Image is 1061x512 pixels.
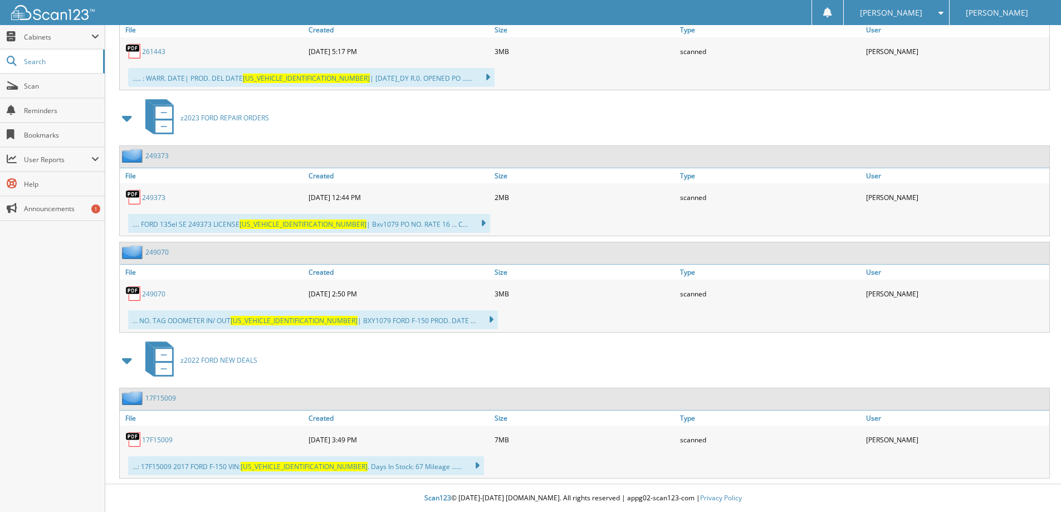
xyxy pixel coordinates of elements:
div: 7MB [492,428,678,451]
a: File [120,265,306,280]
a: User [863,265,1049,280]
img: scan123-logo-white.svg [11,5,95,20]
div: 2MB [492,186,678,208]
span: z2023 FORD REPAIR ORDERS [180,113,269,123]
span: Cabinets [24,32,91,42]
span: Search [24,57,97,66]
a: 249373 [145,151,169,160]
a: Created [306,411,492,426]
a: User [863,168,1049,183]
div: ...: 17F15009 2017 FORD F-150 VIN: . Days In Stock: 67 Mileage ...... [128,456,484,475]
a: Created [306,22,492,37]
a: Created [306,168,492,183]
a: File [120,22,306,37]
a: Type [677,411,863,426]
div: [DATE] 3:49 PM [306,428,492,451]
span: Announcements [24,204,99,213]
a: Type [677,265,863,280]
span: User Reports [24,155,91,164]
img: PDF.png [125,189,142,206]
div: [PERSON_NAME] [863,186,1049,208]
a: File [120,168,306,183]
span: [US_VEHICLE_IDENTIFICATION_NUMBER] [243,74,370,83]
div: [PERSON_NAME] [863,428,1049,451]
img: PDF.png [125,285,142,302]
div: scanned [677,282,863,305]
a: User [863,411,1049,426]
span: z2022 FORD NEW DEALS [180,355,257,365]
div: 1 [91,204,100,213]
div: [PERSON_NAME] [863,40,1049,62]
a: z2022 FORD NEW DEALS [139,338,257,382]
span: Bookmarks [24,130,99,140]
div: 3MB [492,282,678,305]
div: [PERSON_NAME] [863,282,1049,305]
div: 3MB [492,40,678,62]
a: z2023 FORD REPAIR ORDERS [139,96,269,140]
a: Type [677,22,863,37]
div: scanned [677,186,863,208]
a: Type [677,168,863,183]
a: 249070 [142,289,165,299]
img: PDF.png [125,43,142,60]
a: File [120,411,306,426]
span: Scan123 [424,493,451,503]
img: PDF.png [125,431,142,448]
a: 249070 [145,247,169,257]
img: folder2.png [122,149,145,163]
a: User [863,22,1049,37]
a: Size [492,168,678,183]
a: Created [306,265,492,280]
span: [PERSON_NAME] [860,9,922,16]
a: 17F15009 [145,393,176,403]
a: Size [492,22,678,37]
span: [PERSON_NAME] [966,9,1028,16]
div: [DATE] 12:44 PM [306,186,492,208]
img: folder2.png [122,245,145,259]
span: Scan [24,81,99,91]
span: [US_VEHICLE_IDENTIFICATION_NUMBER] [231,316,358,325]
a: Privacy Policy [700,493,742,503]
a: 17F15009 [142,435,173,445]
span: [US_VEHICLE_IDENTIFICATION_NUMBER] [241,462,368,471]
img: folder2.png [122,391,145,405]
div: .... FORD 135el SE 249373 LICENSE | Bxv1079 PO NO. RATE 16 ... C... [128,214,490,233]
a: Size [492,411,678,426]
div: ... NO. TAG ODOMETER IN/ OUT | BXY1079 FORD F-150 PROD. DATE ... [128,310,498,329]
a: 261443 [142,47,165,56]
span: Help [24,179,99,189]
div: ..... : WARR. DATE| PROD. DEL DATE | [DATE]_DY R.0. OPENED PO ...... [128,68,495,87]
div: [DATE] 2:50 PM [306,282,492,305]
span: Reminders [24,106,99,115]
div: © [DATE]-[DATE] [DOMAIN_NAME]. All rights reserved | appg02-scan123-com | [105,485,1061,512]
a: 249373 [142,193,165,202]
a: Size [492,265,678,280]
div: scanned [677,428,863,451]
span: [US_VEHICLE_IDENTIFICATION_NUMBER] [239,220,366,229]
div: scanned [677,40,863,62]
div: [DATE] 5:17 PM [306,40,492,62]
